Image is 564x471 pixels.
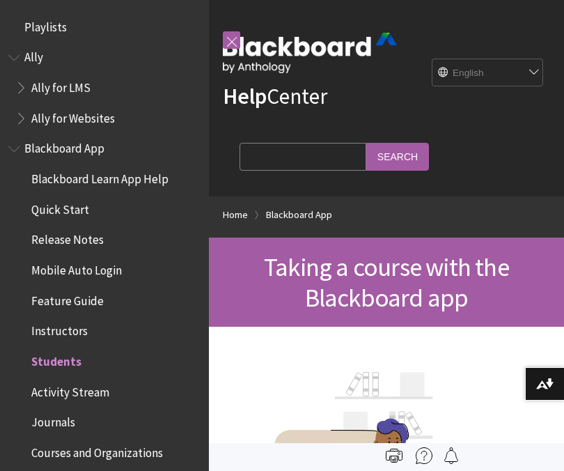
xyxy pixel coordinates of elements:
[8,46,201,130] nav: Book outline for Anthology Ally Help
[416,447,432,464] img: More help
[264,251,509,314] span: Taking a course with the Blackboard app
[31,167,169,186] span: Blackboard Learn App Help
[223,206,248,224] a: Home
[266,206,332,224] a: Blackboard App
[223,82,267,110] strong: Help
[31,350,81,369] span: Students
[24,46,43,65] span: Ally
[31,380,109,399] span: Activity Stream
[31,76,91,95] span: Ally for LMS
[31,229,104,247] span: Release Notes
[432,59,544,87] select: Site Language Selector
[24,15,67,34] span: Playlists
[8,15,201,39] nav: Book outline for Playlists
[31,320,88,339] span: Instructors
[223,82,327,110] a: HelpCenter
[31,198,89,217] span: Quick Start
[31,107,115,125] span: Ally for Websites
[31,411,75,430] span: Journals
[31,258,122,277] span: Mobile Auto Login
[386,447,402,464] img: Print
[443,447,460,464] img: Follow this page
[31,289,104,308] span: Feature Guide
[24,137,104,156] span: Blackboard App
[366,143,429,170] input: Search
[31,441,163,460] span: Courses and Organizations
[223,33,397,73] img: Blackboard by Anthology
